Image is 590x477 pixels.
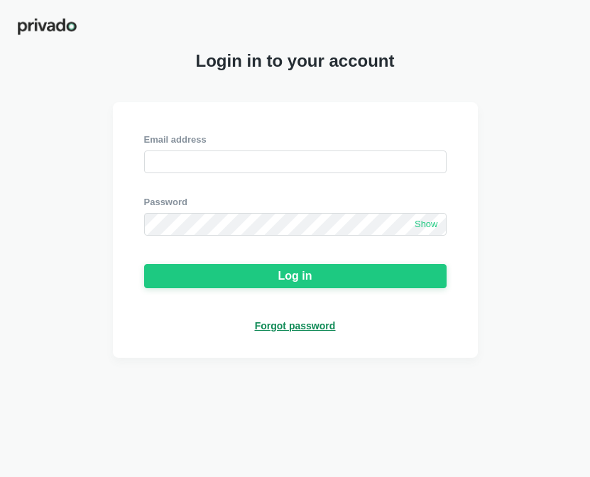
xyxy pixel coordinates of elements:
div: Log in [278,270,312,283]
button: Log in [144,264,447,288]
div: Password [144,196,447,209]
a: Forgot password [255,319,336,332]
div: Email address [144,133,447,146]
img: privado-logo [17,17,77,36]
span: Show [415,219,438,231]
span: Login in to your account [196,51,395,71]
